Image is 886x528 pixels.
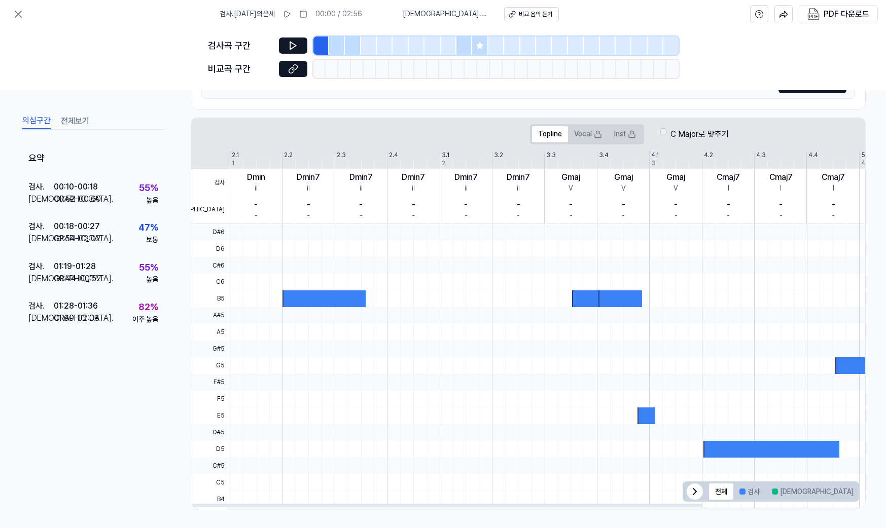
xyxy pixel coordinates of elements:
div: 2.4 [389,151,398,160]
div: - [517,211,520,221]
div: - [674,199,678,211]
div: - [307,211,310,221]
div: 비교곡 구간 [208,62,273,77]
div: 00:18 - 00:27 [54,220,100,233]
div: [DEMOGRAPHIC_DATA] . [28,312,54,324]
div: V [569,183,573,194]
div: - [832,211,835,221]
span: F5 [191,391,230,407]
div: 검사 . [28,300,54,312]
div: 아주 높음 [132,314,158,324]
button: 비교 음악 듣기 [504,7,559,21]
div: 1 [232,159,234,168]
span: E5 [191,407,230,424]
div: I [780,183,782,194]
div: - [779,211,783,221]
div: I [833,183,834,194]
button: 전체보기 [61,113,89,129]
div: 3.3 [546,151,556,160]
div: V [621,183,626,194]
button: PDF 다운로드 [805,6,871,23]
div: 4 [861,159,865,168]
div: 00:44 - 00:52 [54,272,101,284]
div: - [412,199,415,211]
div: 00:10 - 00:18 [54,181,98,193]
img: share [779,10,788,19]
div: 4.4 [808,151,818,160]
div: 4.1 [651,151,659,160]
div: PDF 다운로드 [824,8,869,21]
div: - [570,211,573,221]
div: - [727,199,730,211]
span: F#5 [191,374,230,391]
div: ii [412,183,415,194]
span: D#5 [191,424,230,441]
div: - [517,199,520,211]
div: - [360,211,363,221]
div: 00:00 / 02:56 [315,9,362,19]
div: 높음 [146,275,158,285]
button: Inst [608,126,642,142]
div: 00:52 - 00:60 [54,193,101,205]
div: 보통 [146,235,158,245]
div: Dmin7 [454,171,478,183]
button: help [750,5,768,23]
div: Gmaj [614,171,633,183]
div: Dmin7 [507,171,530,183]
div: Cmaj7 [822,171,845,183]
div: - [727,211,730,221]
div: 01:28 - 01:36 [54,300,98,312]
span: D6 [191,241,230,257]
div: ii [517,183,520,194]
div: Cmaj7 [769,171,793,183]
span: D#6 [191,224,230,241]
div: - [675,211,678,221]
div: Cmaj7 [717,171,740,183]
div: 높음 [146,195,158,205]
div: ii [465,183,468,194]
div: 검사 . [28,220,54,233]
img: PDF Download [807,8,820,20]
div: Gmaj [561,171,580,183]
div: 4.2 [704,151,713,160]
div: - [622,211,625,221]
div: [DEMOGRAPHIC_DATA] . [28,193,54,205]
div: 검사 . [28,260,54,272]
div: 2 [442,159,445,168]
button: Vocal [568,126,608,142]
div: - [569,199,573,211]
div: 82 % [138,300,158,315]
button: 전체 [709,483,733,500]
div: 2.3 [337,151,346,160]
button: Topline [532,126,568,142]
div: - [832,199,835,211]
span: C6 [191,274,230,290]
div: - [255,211,258,221]
div: 55 % [139,180,158,195]
div: 비교 음악 듣기 [519,10,552,19]
div: [DEMOGRAPHIC_DATA] . [28,272,54,284]
div: Dmin [247,171,265,183]
span: C#6 [191,257,230,274]
div: - [779,199,783,211]
div: V [674,183,678,194]
div: 3 [651,159,655,168]
div: 4.3 [756,151,766,160]
div: ii [360,183,363,194]
div: - [254,199,258,211]
div: 02:54 - 03:02 [54,233,100,245]
button: [DEMOGRAPHIC_DATA] [766,483,860,500]
div: 3.1 [442,151,449,160]
div: I [728,183,729,194]
div: 3.2 [494,151,503,160]
div: [DEMOGRAPHIC_DATA] . [28,233,54,245]
div: 검사곡 구간 [208,39,273,53]
button: 의심구간 [22,113,51,129]
div: 5.1 [861,151,869,160]
span: [DEMOGRAPHIC_DATA] [191,196,230,223]
span: 검사 . [DATE]의운세 [220,9,275,19]
div: ii [307,183,310,194]
div: 47 % [138,220,158,235]
span: C#5 [191,458,230,474]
